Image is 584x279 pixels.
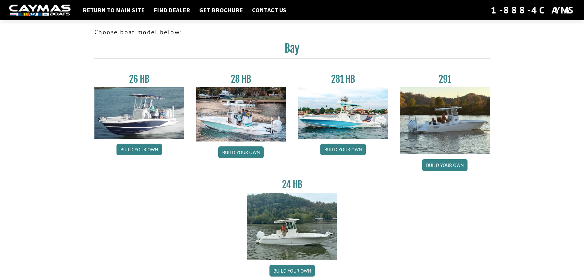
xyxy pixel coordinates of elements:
h3: 291 [400,74,490,85]
img: 26_new_photo_resized.jpg [94,87,184,139]
a: Contact Us [249,6,289,14]
a: Find Dealer [151,6,193,14]
img: 291_Thumbnail.jpg [400,87,490,154]
img: 28_hb_thumbnail_for_caymas_connect.jpg [196,87,286,141]
h2: Bay [94,42,490,59]
h3: 281 HB [298,74,388,85]
a: Build your own [320,144,366,155]
a: Return to main site [80,6,147,14]
a: Build your own [422,159,468,171]
div: 1-888-4CAYMAS [491,3,575,17]
h3: 26 HB [94,74,184,85]
img: white-logo-c9c8dbefe5ff5ceceb0f0178aa75bf4bb51f6bca0971e226c86eb53dfe498488.png [9,5,71,16]
p: Choose boat model below: [94,28,490,37]
img: 28-hb-twin.jpg [298,87,388,139]
a: Build your own [116,144,162,155]
a: Build your own [218,146,264,158]
a: Get Brochure [196,6,246,14]
img: 24_HB_thumbnail.jpg [247,193,337,260]
h3: 24 HB [247,179,337,190]
h3: 28 HB [196,74,286,85]
a: Build your own [269,265,315,277]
